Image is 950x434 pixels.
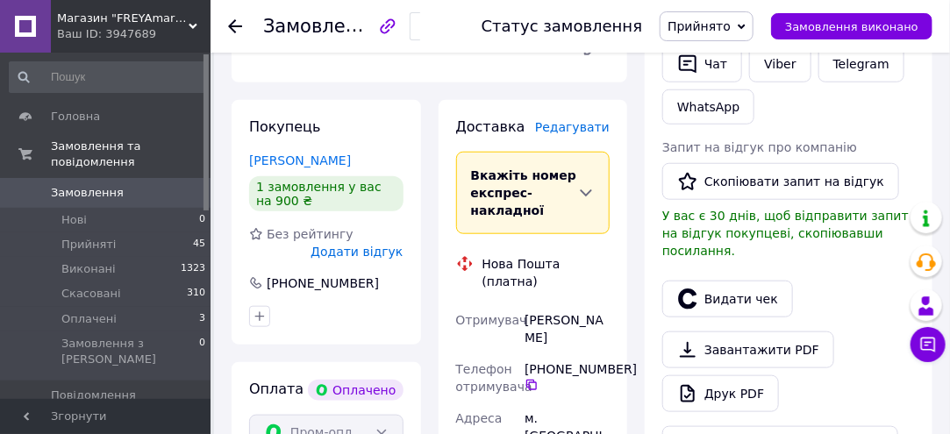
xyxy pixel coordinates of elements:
[51,139,211,170] span: Замовлення та повідомлення
[662,163,899,200] button: Скопіювати запит на відгук
[265,274,381,292] div: [PHONE_NUMBER]
[785,20,918,33] span: Замовлення виконано
[662,209,909,258] span: У вас є 30 днів, щоб відправити запит на відгук покупцеві, скопіювавши посилання.
[662,140,857,154] span: Запит на відгук про компанію
[482,18,643,35] div: Статус замовлення
[193,237,205,253] span: 45
[9,61,207,93] input: Пошук
[521,304,613,353] div: [PERSON_NAME]
[456,411,503,425] span: Адреса
[51,109,100,125] span: Головна
[187,286,205,302] span: 310
[57,26,211,42] div: Ваш ID: 3947689
[199,336,205,367] span: 0
[61,311,117,327] span: Оплачені
[51,185,124,201] span: Замовлення
[525,360,610,392] div: [PHONE_NUMBER]
[535,120,610,134] span: Редагувати
[662,331,834,368] a: Завантажити PDF
[662,89,754,125] a: WhatsApp
[199,311,205,327] span: 3
[228,18,242,35] div: Повернутися назад
[249,153,351,167] a: [PERSON_NAME]
[249,118,321,135] span: Покупець
[263,16,381,37] span: Замовлення
[61,286,121,302] span: Скасовані
[662,375,779,412] a: Друк PDF
[818,46,904,82] a: Telegram
[471,168,576,217] span: Вкажіть номер експрес-накладної
[771,13,932,39] button: Замовлення виконано
[249,381,304,397] span: Оплата
[456,313,527,327] span: Отримувач
[51,388,136,403] span: Повідомлення
[662,46,742,82] button: Чат
[181,261,205,277] span: 1323
[61,237,116,253] span: Прийняті
[478,255,615,290] div: Нова Пошта (платна)
[456,118,525,135] span: Доставка
[311,245,403,259] span: Додати відгук
[749,46,811,82] a: Viber
[61,336,199,367] span: Замовлення з [PERSON_NAME]
[61,212,87,228] span: Нові
[308,380,403,401] div: Оплачено
[668,19,731,33] span: Прийнято
[61,261,116,277] span: Виконані
[199,212,205,228] span: 0
[249,176,404,211] div: 1 замовлення у вас на 900 ₴
[57,11,189,26] span: Магазин "FREYAmarket"
[456,362,532,394] span: Телефон отримувача
[662,281,793,317] button: Видати чек
[267,227,354,241] span: Без рейтингу
[911,327,946,362] button: Чат з покупцем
